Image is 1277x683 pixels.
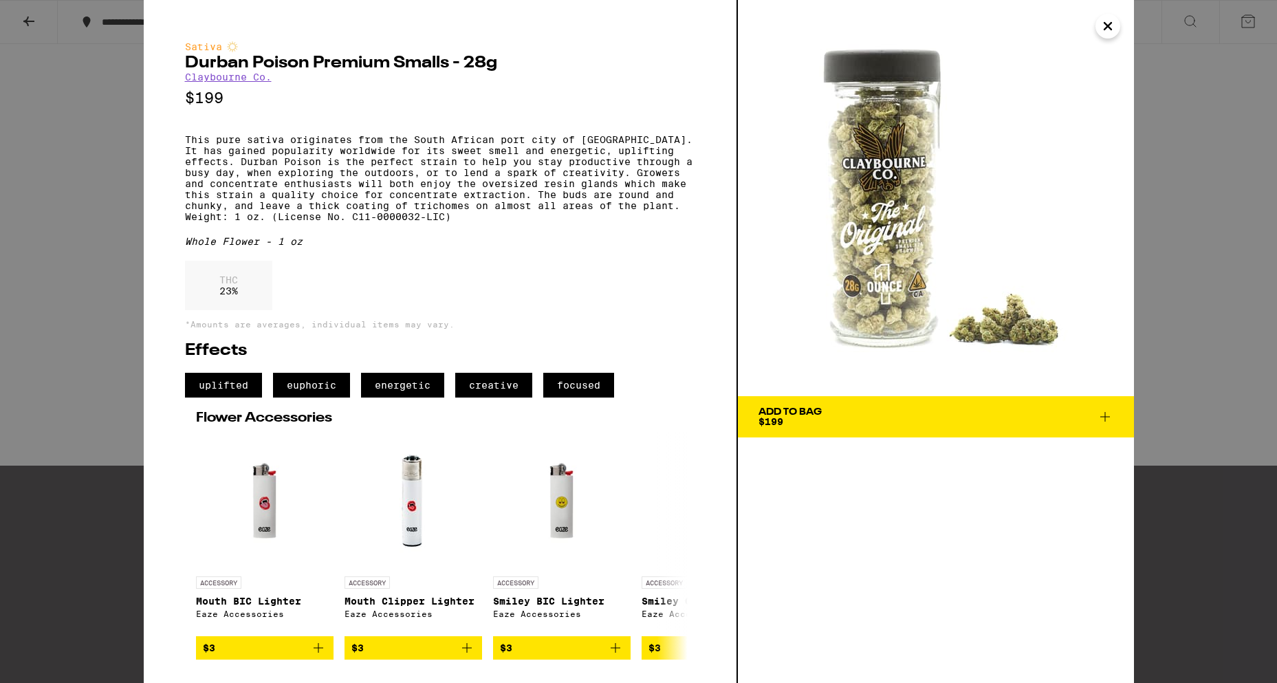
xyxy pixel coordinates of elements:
[648,642,661,653] span: $3
[196,576,241,589] p: ACCESSORY
[345,432,482,570] img: Eaze Accessories - Mouth Clipper Lighter
[185,320,695,329] p: *Amounts are averages, individual items may vary.
[185,55,695,72] h2: Durban Poison Premium Smalls - 28g
[185,89,695,107] p: $199
[185,373,262,398] span: uplifted
[345,609,482,618] div: Eaze Accessories
[345,432,482,636] a: Open page for Mouth Clipper Lighter from Eaze Accessories
[455,373,532,398] span: creative
[345,596,482,607] p: Mouth Clipper Lighter
[738,396,1134,437] button: Add To Bag$199
[185,261,272,310] div: 23 %
[543,373,614,398] span: focused
[493,636,631,660] button: Add to bag
[196,596,334,607] p: Mouth BIC Lighter
[185,343,695,359] h2: Effects
[642,432,779,570] img: Eaze Accessories - Smiley Clipper Lighter
[219,274,238,285] p: THC
[493,609,631,618] div: Eaze Accessories
[493,596,631,607] p: Smiley BIC Lighter
[1095,14,1120,39] button: Close
[642,636,779,660] button: Add to bag
[642,596,779,607] p: Smiley Clipper Lighter
[227,41,238,52] img: sativaColor.svg
[758,416,783,427] span: $199
[185,134,695,222] p: This pure sativa originates from the South African port city of [GEOGRAPHIC_DATA]. It has gained ...
[345,576,390,589] p: ACCESSORY
[642,432,779,636] a: Open page for Smiley Clipper Lighter from Eaze Accessories
[493,576,538,589] p: ACCESSORY
[493,432,631,636] a: Open page for Smiley BIC Lighter from Eaze Accessories
[508,432,615,570] img: Eaze Accessories - Smiley BIC Lighter
[185,41,695,52] div: Sativa
[196,411,684,425] h2: Flower Accessories
[642,576,687,589] p: ACCESSORY
[8,10,99,21] span: Hi. Need any help?
[185,236,695,247] div: Whole Flower - 1 oz
[196,636,334,660] button: Add to bag
[273,373,350,398] span: euphoric
[500,642,512,653] span: $3
[196,609,334,618] div: Eaze Accessories
[345,636,482,660] button: Add to bag
[203,642,215,653] span: $3
[361,373,444,398] span: energetic
[211,432,318,570] img: Eaze Accessories - Mouth BIC Lighter
[351,642,364,653] span: $3
[196,432,334,636] a: Open page for Mouth BIC Lighter from Eaze Accessories
[185,72,272,83] a: Claybourne Co.
[758,407,822,417] div: Add To Bag
[642,609,779,618] div: Eaze Accessories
